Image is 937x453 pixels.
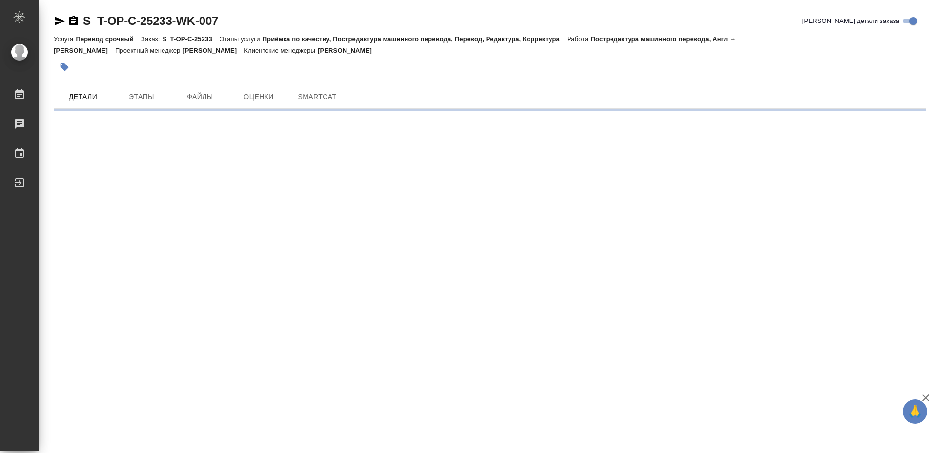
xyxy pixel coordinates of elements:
button: Добавить тэг [54,56,75,78]
p: Работа [567,35,591,43]
p: Заказ: [141,35,162,43]
button: Скопировать ссылку [68,15,80,27]
a: S_T-OP-C-25233-WK-007 [83,14,218,27]
span: SmartCat [294,91,341,103]
p: Клиентские менеджеры [244,47,318,54]
button: 🙏 [903,399,927,424]
p: Проектный менеджер [115,47,183,54]
p: Перевод срочный [76,35,141,43]
p: Этапы услуги [220,35,263,43]
span: Этапы [118,91,165,103]
p: S_T-OP-C-25233 [162,35,219,43]
button: Скопировать ссылку для ЯМессенджера [54,15,65,27]
span: [PERSON_NAME] детали заказа [802,16,899,26]
p: Приёмка по качеству, Постредактура машинного перевода, Перевод, Редактура, Корректура [263,35,567,43]
span: 🙏 [907,401,923,422]
p: [PERSON_NAME] [183,47,244,54]
span: Детали [60,91,106,103]
p: [PERSON_NAME] [318,47,379,54]
span: Файлы [177,91,224,103]
p: Услуга [54,35,76,43]
span: Оценки [235,91,282,103]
